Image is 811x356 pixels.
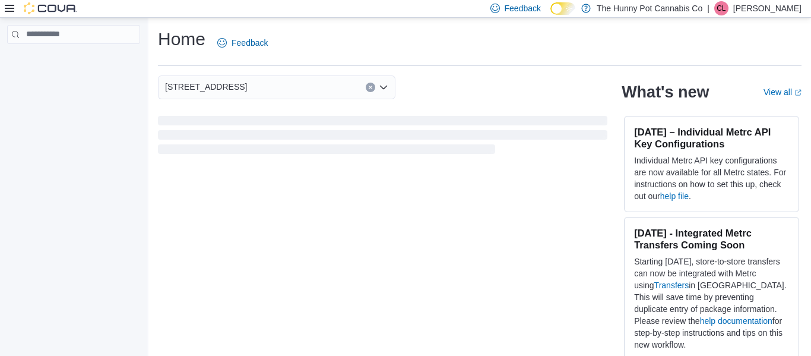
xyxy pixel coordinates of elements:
a: Transfers [654,281,689,290]
nav: Complex example [7,46,140,75]
h3: [DATE] - Integrated Metrc Transfers Coming Soon [634,227,789,251]
a: help file [660,191,689,201]
span: [STREET_ADDRESS] [165,80,247,94]
p: [PERSON_NAME] [733,1,802,15]
img: Cova [24,2,77,14]
span: Loading [158,118,607,156]
span: Feedback [505,2,541,14]
a: Feedback [213,31,273,55]
p: The Hunny Pot Cannabis Co [597,1,702,15]
button: Open list of options [379,83,388,92]
p: Individual Metrc API key configurations are now available for all Metrc states. For instructions ... [634,155,789,202]
h3: [DATE] – Individual Metrc API Key Configurations [634,126,789,150]
h2: What's new [622,83,709,102]
svg: External link [794,89,802,96]
div: Carla Larose [714,1,728,15]
h1: Home [158,27,205,51]
span: Feedback [232,37,268,49]
p: | [707,1,709,15]
a: help documentation [700,316,772,326]
a: View allExternal link [764,87,802,97]
input: Dark Mode [550,2,575,15]
p: Starting [DATE], store-to-store transfers can now be integrated with Metrc using in [GEOGRAPHIC_D... [634,256,789,351]
button: Clear input [366,83,375,92]
span: CL [717,1,726,15]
